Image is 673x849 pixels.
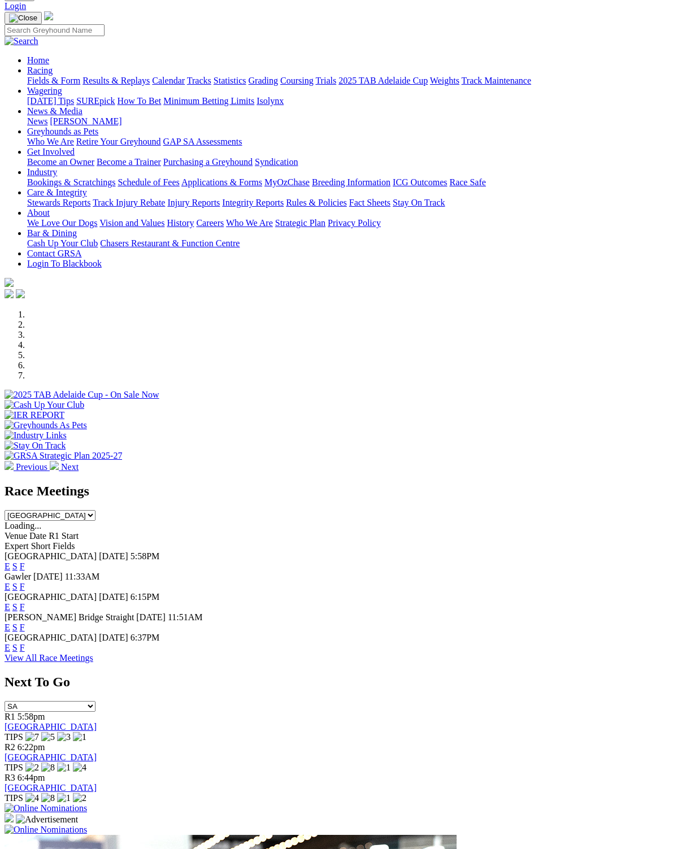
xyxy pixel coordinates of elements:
a: 2025 TAB Adelaide Cup [338,76,428,85]
div: News & Media [27,116,668,127]
h2: Next To Go [5,674,668,690]
a: Stay On Track [393,198,445,207]
a: Breeding Information [312,177,390,187]
a: Become an Owner [27,157,94,167]
div: About [27,218,668,228]
a: Care & Integrity [27,188,87,197]
img: 4 [25,793,39,803]
img: facebook.svg [5,289,14,298]
a: Tracks [187,76,211,85]
span: R2 [5,742,15,752]
span: 6:15PM [131,592,160,602]
img: 3 [57,732,71,742]
a: Rules & Policies [286,198,347,207]
a: Chasers Restaurant & Function Centre [100,238,240,248]
a: News & Media [27,106,83,116]
img: logo-grsa-white.png [44,11,53,20]
img: 1 [73,732,86,742]
div: Get Involved [27,157,668,167]
img: 8 [41,763,55,773]
span: R1 Start [49,531,79,541]
img: 4 [73,763,86,773]
img: 2 [73,793,86,803]
span: [DATE] [33,572,63,581]
a: News [27,116,47,126]
span: 6:22pm [18,742,45,752]
img: Search [5,36,38,46]
span: Next [61,462,79,472]
span: 5:58PM [131,551,160,561]
a: Fields & Form [27,76,80,85]
span: TIPS [5,793,23,803]
a: We Love Our Dogs [27,218,97,228]
a: Bar & Dining [27,228,77,238]
img: GRSA Strategic Plan 2025-27 [5,451,122,461]
img: Online Nominations [5,803,87,813]
a: Home [27,55,49,65]
a: [GEOGRAPHIC_DATA] [5,783,97,793]
a: Track Injury Rebate [93,198,165,207]
a: Minimum Betting Limits [163,96,254,106]
a: About [27,208,50,217]
a: Vision and Values [99,218,164,228]
span: 5:58pm [18,712,45,721]
span: 6:37PM [131,633,160,642]
a: History [167,218,194,228]
span: R3 [5,773,15,782]
a: Trials [315,76,336,85]
a: Retire Your Greyhound [76,137,161,146]
div: Racing [27,76,668,86]
a: S [12,561,18,571]
a: Applications & Forms [181,177,262,187]
span: [DATE] [99,551,128,561]
img: 7 [25,732,39,742]
a: Industry [27,167,57,177]
a: Statistics [214,76,246,85]
a: E [5,582,10,591]
img: Industry Links [5,430,67,441]
a: ICG Outcomes [393,177,447,187]
a: MyOzChase [264,177,310,187]
a: Login [5,1,26,11]
a: Track Maintenance [462,76,531,85]
img: twitter.svg [16,289,25,298]
img: Stay On Track [5,441,66,451]
button: Toggle navigation [5,12,42,24]
div: Care & Integrity [27,198,668,208]
a: Login To Blackbook [27,259,102,268]
img: 1 [57,793,71,803]
span: TIPS [5,763,23,772]
input: Search [5,24,105,36]
a: Isolynx [257,96,284,106]
a: Get Involved [27,147,75,156]
a: S [12,622,18,632]
a: Wagering [27,86,62,95]
span: [GEOGRAPHIC_DATA] [5,633,97,642]
span: Expert [5,541,29,551]
img: 2 [25,763,39,773]
span: R1 [5,712,15,721]
a: Grading [249,76,278,85]
span: Fields [53,541,75,551]
span: Venue [5,531,27,541]
span: 11:51AM [168,612,203,622]
a: Cash Up Your Club [27,238,98,248]
a: [GEOGRAPHIC_DATA] [5,752,97,762]
img: 5 [41,732,55,742]
div: Greyhounds as Pets [27,137,668,147]
img: chevron-left-pager-white.svg [5,461,14,470]
span: Loading... [5,521,41,530]
span: [DATE] [99,592,128,602]
img: Greyhounds As Pets [5,420,87,430]
img: Online Nominations [5,825,87,835]
a: Greyhounds as Pets [27,127,98,136]
a: Weights [430,76,459,85]
span: [PERSON_NAME] Bridge Straight [5,612,134,622]
img: Cash Up Your Club [5,400,84,410]
a: [DATE] Tips [27,96,74,106]
a: Results & Replays [83,76,150,85]
a: F [20,622,25,632]
a: S [12,582,18,591]
a: Coursing [280,76,314,85]
div: Bar & Dining [27,238,668,249]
